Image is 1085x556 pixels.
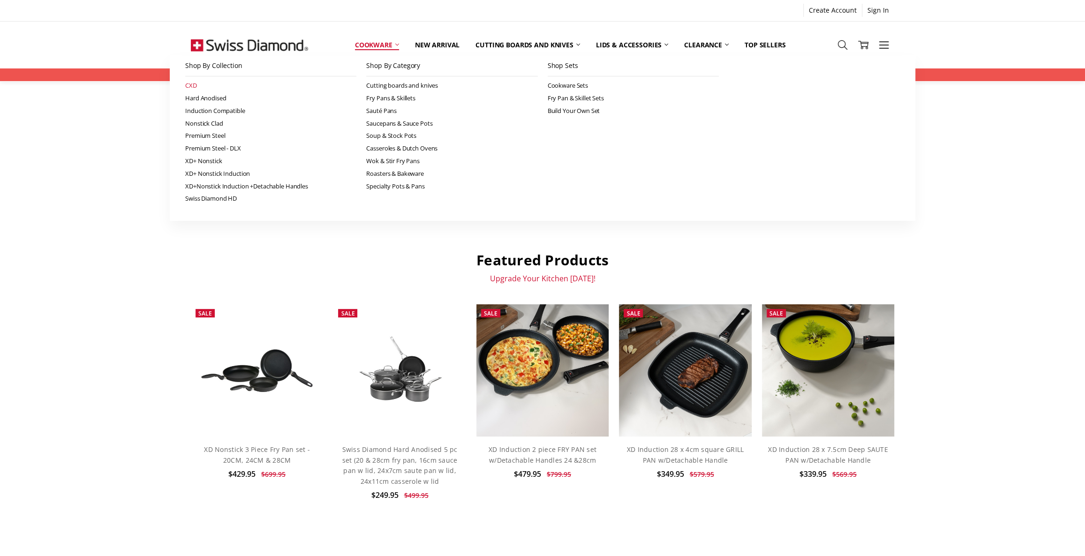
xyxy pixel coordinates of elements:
[191,22,308,68] img: Free Shipping On Every Order
[467,35,588,55] a: Cutting boards and knives
[407,35,467,55] a: New arrival
[404,491,429,500] span: $499.95
[191,304,323,436] a: XD Nonstick 3 Piece Fry Pan set - 20CM, 24CM & 28CM
[341,309,354,317] span: Sale
[191,274,894,283] p: Upgrade Your Kitchen [DATE]!
[261,470,286,479] span: $699.95
[333,326,466,415] img: Swiss Diamond Hard Anodised 5 pc set (20 & 28cm fry pan, 16cm sauce pan w lid, 24x7cm saute pan w...
[799,469,827,479] span: $339.95
[484,309,497,317] span: Sale
[476,304,609,436] img: XD Induction 2 piece FRY PAN set w/Detachable Handles 24 &28cm
[198,309,212,317] span: Sale
[804,4,862,17] a: Create Account
[762,304,894,436] img: XD Induction 28 x 7.5cm Deep SAUTE PAN w/Detachable Handle
[228,469,256,479] span: $429.95
[191,251,894,269] h2: Featured Products
[191,338,323,404] img: XD Nonstick 3 Piece Fry Pan set - 20CM, 24CM & 28CM
[619,304,751,436] img: XD Induction 28 x 4cm square GRILL PAN w/Detachable Handle
[588,35,676,55] a: Lids & Accessories
[676,35,737,55] a: Clearance
[832,470,857,479] span: $569.95
[489,445,596,464] a: XD Induction 2 piece FRY PAN set w/Detachable Handles 24 &28cm
[627,445,744,464] a: XD Induction 28 x 4cm square GRILL PAN w/Detachable Handle
[656,469,684,479] span: $349.95
[769,309,783,317] span: Sale
[333,304,466,436] a: Swiss Diamond Hard Anodised 5 pc set (20 & 28cm fry pan, 16cm sauce pan w lid, 24x7cm saute pan w...
[342,445,458,485] a: Swiss Diamond Hard Anodised 5 pc set (20 & 28cm fry pan, 16cm sauce pan w lid, 24x7cm saute pan w...
[371,490,399,500] span: $249.95
[689,470,714,479] span: $579.95
[347,35,407,55] a: Cookware
[514,469,541,479] span: $479.95
[204,445,309,464] a: XD Nonstick 3 Piece Fry Pan set - 20CM, 24CM & 28CM
[862,4,894,17] a: Sign In
[547,470,571,479] span: $799.95
[626,309,640,317] span: Sale
[768,445,888,464] a: XD Induction 28 x 7.5cm Deep SAUTE PAN w/Detachable Handle
[737,35,793,55] a: Top Sellers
